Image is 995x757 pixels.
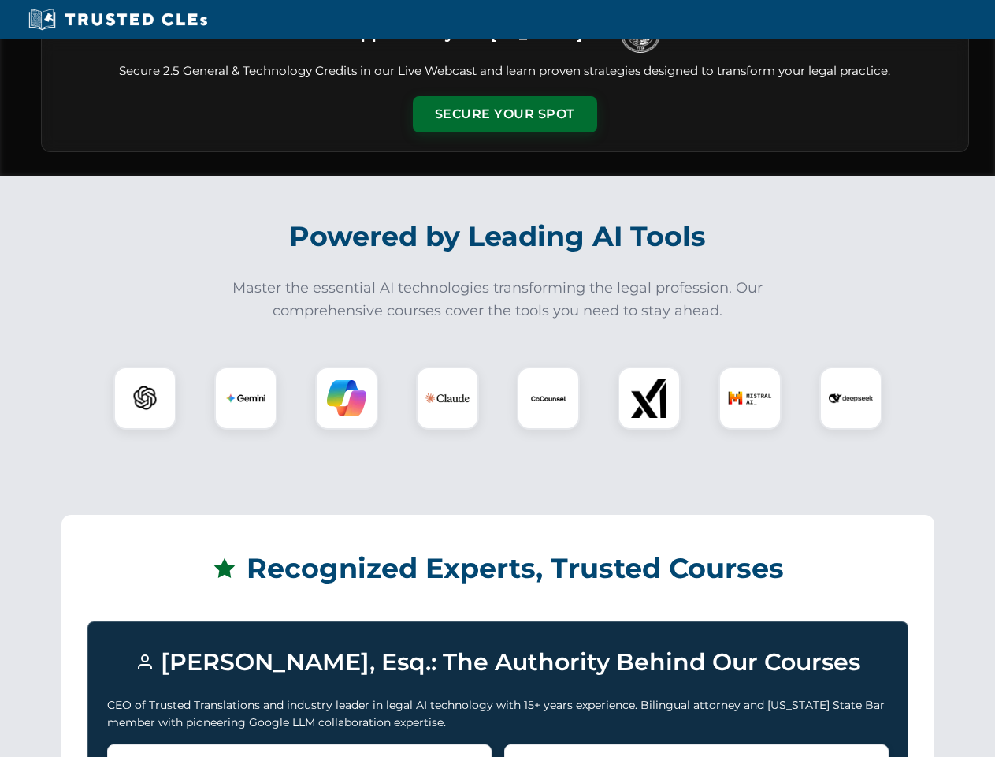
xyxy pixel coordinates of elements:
[718,367,782,430] div: Mistral AI
[829,376,873,420] img: DeepSeek Logo
[315,367,378,430] div: Copilot
[214,367,277,430] div: Gemini
[618,367,681,430] div: xAI
[61,209,934,264] h2: Powered by Leading AI Tools
[107,641,889,684] h3: [PERSON_NAME], Esq.: The Authority Behind Our Courses
[222,277,774,323] p: Master the essential AI technologies transforming the legal profession. Our comprehensive courses...
[425,376,470,420] img: Claude Logo
[226,378,265,418] img: Gemini Logo
[107,696,889,732] p: CEO of Trusted Translations and industry leader in legal AI technology with 15+ years experience....
[61,62,949,80] p: Secure 2.5 General & Technology Credits in our Live Webcast and learn proven strategies designed ...
[413,96,597,132] button: Secure Your Spot
[24,8,212,32] img: Trusted CLEs
[416,367,479,430] div: Claude
[327,378,366,418] img: Copilot Logo
[113,367,176,430] div: ChatGPT
[629,378,669,418] img: xAI Logo
[122,375,168,421] img: ChatGPT Logo
[517,367,580,430] div: CoCounsel
[529,378,568,418] img: CoCounsel Logo
[819,367,882,430] div: DeepSeek
[728,376,772,420] img: Mistral AI Logo
[87,541,908,596] h2: Recognized Experts, Trusted Courses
